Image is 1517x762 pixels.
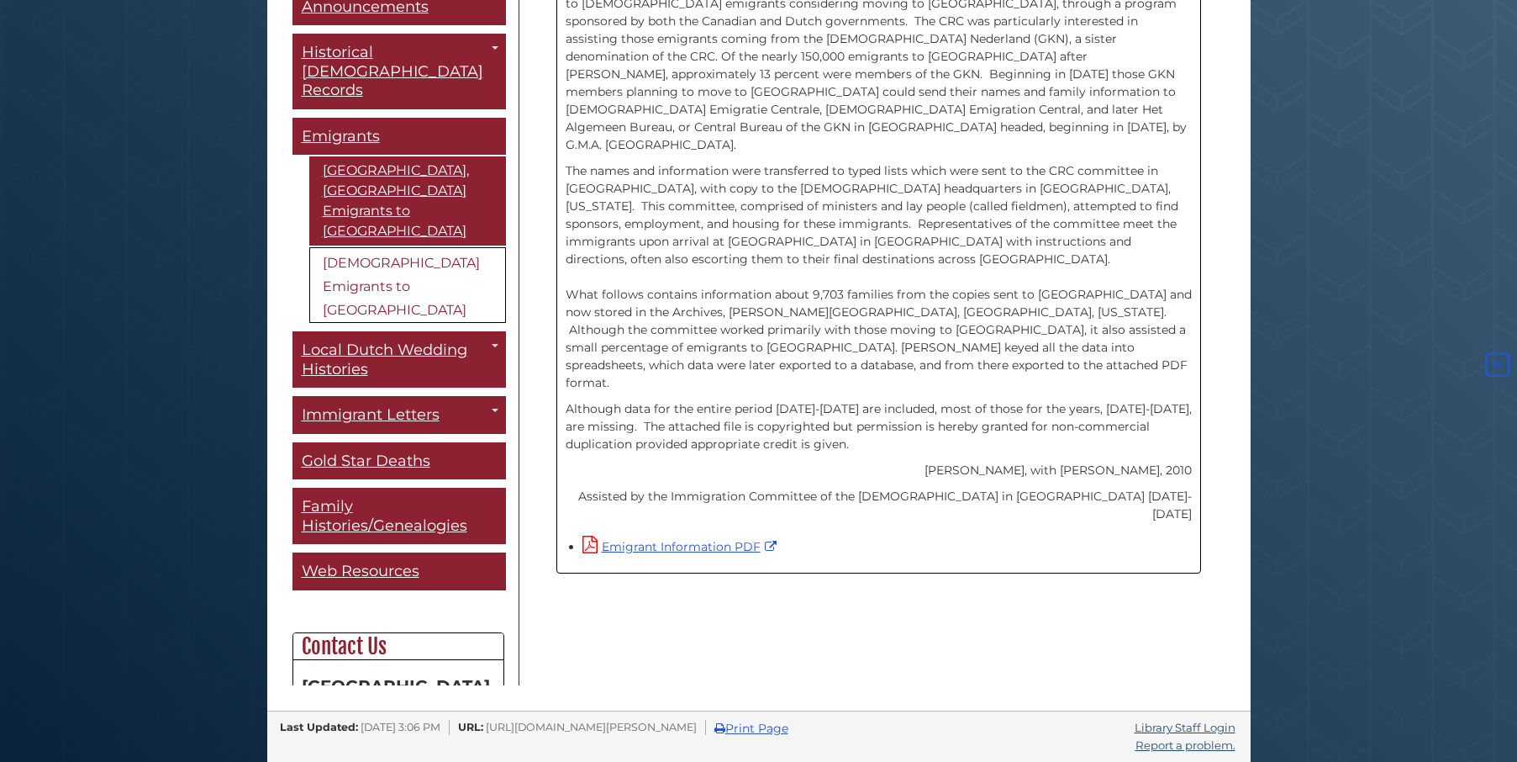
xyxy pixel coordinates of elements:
h2: Contact Us [293,633,503,660]
a: Immigrant Letters [292,396,506,434]
span: Emigrants [302,127,380,146]
span: [URL][DOMAIN_NAME][PERSON_NAME] [486,721,697,733]
a: Local Dutch Wedding Histories [292,331,506,388]
a: Web Resources [292,553,506,590]
span: Family Histories/Genealogies [302,497,467,535]
span: [DATE] 3:06 PM [361,721,440,733]
a: Family Histories/Genealogies [292,488,506,544]
a: Back to Top [1482,357,1513,372]
p: Although data for the entire period [DATE]-[DATE] are included, most of those for the years, [DAT... [566,400,1192,453]
a: Gold Star Deaths [292,442,506,480]
span: Web Resources [302,562,419,580]
span: URL: [458,721,483,733]
a: Report a problem. [1135,738,1235,752]
strong: [GEOGRAPHIC_DATA] [302,676,490,696]
span: Gold Star Deaths [302,452,430,470]
span: Historical [DEMOGRAPHIC_DATA] Records [302,43,483,99]
a: Emigrant Information PDF [582,539,781,554]
a: [DEMOGRAPHIC_DATA] Emigrants to [GEOGRAPHIC_DATA] [309,247,506,323]
span: Local Dutch Wedding Histories [302,341,467,378]
a: Print Page [714,721,788,736]
a: Historical [DEMOGRAPHIC_DATA] Records [292,34,506,109]
a: Emigrants [292,118,506,156]
a: [GEOGRAPHIC_DATA], [GEOGRAPHIC_DATA] Emigrants to [GEOGRAPHIC_DATA] [309,156,506,246]
p: The names and information were transferred to typed lists which were sent to the CRC committee in... [566,162,1192,392]
span: Immigrant Letters [302,405,440,424]
p: [PERSON_NAME], with [PERSON_NAME], 2010 [566,462,1192,479]
i: Print Page [714,722,725,734]
p: Assisted by the Immigration Committee of the [DEMOGRAPHIC_DATA] in [GEOGRAPHIC_DATA] [DATE]-[DATE] [566,488,1192,523]
a: Library Staff Login [1135,721,1235,734]
span: Last Updated: [280,721,358,733]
